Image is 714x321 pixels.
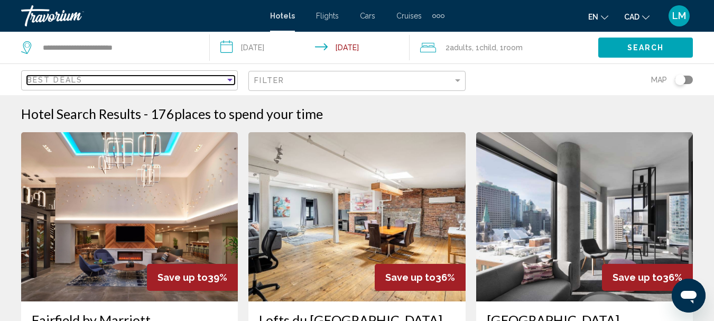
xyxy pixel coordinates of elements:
[360,12,375,20] a: Cars
[472,40,496,55] span: , 1
[588,13,598,21] span: en
[651,72,667,87] span: Map
[316,12,339,20] a: Flights
[27,76,82,84] span: Best Deals
[21,106,141,122] h1: Hotel Search Results
[396,12,422,20] a: Cruises
[602,264,693,291] div: 36%
[144,106,148,122] span: -
[504,43,523,52] span: Room
[450,43,472,52] span: Adults
[588,9,608,24] button: Change language
[624,9,650,24] button: Change currency
[496,40,523,55] span: , 1
[624,13,639,21] span: CAD
[672,279,706,313] iframe: Кнопка запуска окна обмена сообщениями
[270,12,295,20] a: Hotels
[27,76,235,85] mat-select: Sort by
[174,106,323,122] span: places to spend your time
[672,11,686,21] span: LM
[598,38,693,57] button: Search
[21,5,259,26] a: Travorium
[385,272,435,283] span: Save up to
[667,75,693,85] button: Toggle map
[446,40,472,55] span: 2
[665,5,693,27] button: User Menu
[147,264,238,291] div: 39%
[476,132,693,301] img: Hotel image
[432,7,444,24] button: Extra navigation items
[151,106,323,122] h2: 176
[157,272,208,283] span: Save up to
[248,70,465,92] button: Filter
[210,32,409,63] button: Check-in date: Nov 18, 2025 Check-out date: Nov 19, 2025
[627,44,664,52] span: Search
[479,43,496,52] span: Child
[375,264,466,291] div: 36%
[410,32,598,63] button: Travelers: 2 adults, 1 child
[613,272,663,283] span: Save up to
[21,132,238,301] img: Hotel image
[248,132,465,301] img: Hotel image
[254,76,284,85] span: Filter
